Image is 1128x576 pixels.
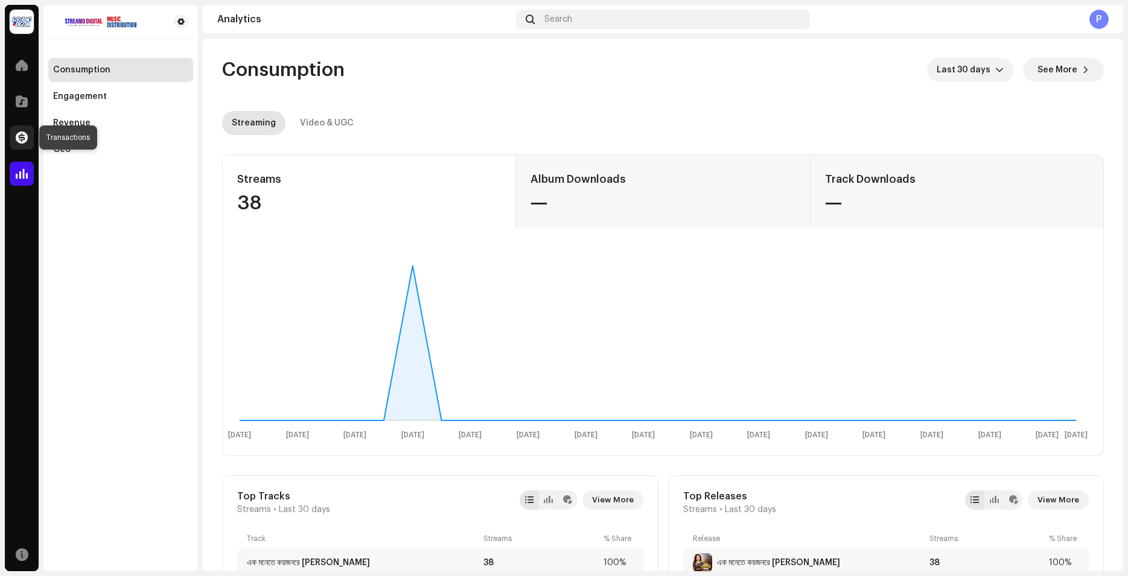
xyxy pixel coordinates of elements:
[53,145,71,154] div: Geo
[237,194,501,213] div: 38
[805,431,828,439] text: [DATE]
[978,431,1001,439] text: [DATE]
[286,431,309,439] text: [DATE]
[693,553,712,572] img: 490B796A-5EC8-499B-BBB3-6492602107F8
[531,194,795,213] div: —
[53,65,110,75] div: Consumption
[825,169,1089,189] div: Track Downloads
[531,169,795,189] div: Album Downloads
[232,111,276,135] div: Streaming
[825,194,1089,213] div: —
[693,534,925,543] div: Release
[517,431,540,439] text: [DATE]
[459,431,482,439] text: [DATE]
[237,505,271,514] span: Streams
[632,431,655,439] text: [DATE]
[217,14,511,24] div: Analytics
[717,558,840,568] div: এক মনেতে কয়জনরে বসাও
[1049,558,1079,568] div: 100%
[279,505,330,514] span: Last 30 days
[48,111,193,135] re-m-nav-item: Revenue
[690,431,713,439] text: [DATE]
[343,431,366,439] text: [DATE]
[53,118,91,128] div: Revenue
[683,490,776,502] div: Top Releases
[53,92,107,101] div: Engagement
[592,488,634,512] span: View More
[401,431,424,439] text: [DATE]
[575,431,597,439] text: [DATE]
[483,534,598,543] div: Streams
[937,58,995,82] span: Last 30 days
[929,534,1044,543] div: Streams
[683,505,717,514] span: Streams
[719,505,722,514] span: •
[48,138,193,162] re-m-nav-item: Geo
[604,534,634,543] div: % Share
[228,431,251,439] text: [DATE]
[247,558,370,568] div: এক মনেতে কয়জনরে বসাও
[1049,534,1079,543] div: % Share
[1036,431,1059,439] text: [DATE]
[1037,58,1077,82] span: See More
[237,490,330,502] div: Top Tracks
[1028,490,1089,510] button: View More
[1065,431,1088,439] text: [DATE]
[48,58,193,82] re-m-nav-item: Consumption
[862,431,885,439] text: [DATE]
[929,558,1044,568] div: 38
[604,558,634,568] div: 100%
[222,58,345,82] span: Consumption
[920,431,943,439] text: [DATE]
[237,169,501,189] div: Streams
[1023,58,1104,82] button: See More
[1089,10,1109,29] div: P
[48,84,193,109] re-m-nav-item: Engagement
[53,14,155,29] img: bacda259-2751-43f5-8ab8-01aaca367b49
[247,534,479,543] div: Track
[483,558,598,568] div: 38
[544,14,572,24] span: Search
[995,58,1004,82] div: dropdown trigger
[1037,488,1079,512] span: View More
[10,10,34,34] img: 002d0b7e-39bb-449f-ae97-086db32edbb7
[300,111,354,135] div: Video & UGC
[582,490,643,510] button: View More
[747,431,770,439] text: [DATE]
[725,505,776,514] span: Last 30 days
[273,505,276,514] span: •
